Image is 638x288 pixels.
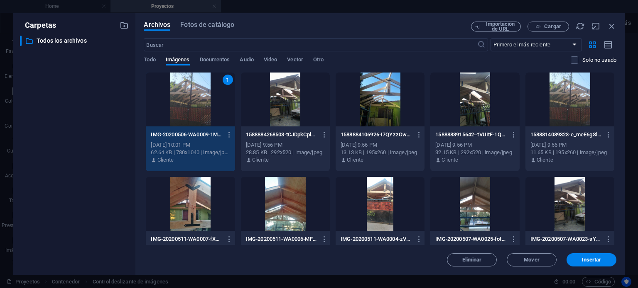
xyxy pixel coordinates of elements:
p: Cliente [537,156,553,164]
span: Insertar [582,257,601,262]
p: IMG-20200506-WA0009-1MhC64qClYIV-7oXhGgkGw.jpg [151,131,222,138]
i: Crear carpeta [120,21,129,30]
span: Video [264,55,277,66]
span: Cargar [544,24,561,29]
p: 1588884268503-tCJDpkCplEbkKVThDtMrbQ.jpg [246,131,317,138]
p: 1588884106926-I7QYzzOwaidQUxma_ryiCQ.jpg [341,131,412,138]
p: IMG-20200511-WA0007-fX62THm8e47hKy7vnAIX3w.jpg [151,235,222,243]
input: Buscar [144,38,477,51]
span: Audio [240,55,253,66]
p: 1588814089323-e_meE6gSlG1ZuUolqWEelA.jpg [530,131,602,138]
span: Todo [144,55,155,66]
i: Volver a cargar [576,22,585,31]
div: [DATE] 9:56 PM [341,141,420,149]
p: Cliente [347,156,363,164]
div: 13.13 KB | 195x260 | image/jpeg [341,149,420,156]
div: ​ [20,36,22,46]
button: Insertar [567,253,616,266]
div: [DATE] 9:56 PM [530,141,609,149]
p: IMG-20200511-WA0004-zVARPS0WALrWJ-hm9zocoQ.jpg [341,235,412,243]
p: 1588883915642--tVUItF-1QBZtGhTZdMmjA.jpg [435,131,507,138]
i: Minimizar [591,22,601,31]
p: Cliente [157,156,174,164]
div: 32.15 KB | 292x520 | image/jpeg [435,149,514,156]
p: IMG-20200507-WA0025-fotqelCy3gkGxFZma8EBqg.jpeg [435,235,507,243]
p: Cliente [252,156,269,164]
p: Solo muestra los archivos que no están usándose en el sitio web. Los archivos añadidos durante es... [582,56,616,64]
div: 11.65 KB | 195x260 | image/jpeg [530,149,609,156]
p: IMG-20200511-WA0006-MFD6b5SSBxRZbelHWnAhHw.jpg [246,235,317,243]
button: Importación de URL [471,22,521,31]
button: Cargar [528,22,569,31]
div: [DATE] 9:56 PM [435,141,514,149]
p: Carpetas [20,20,56,31]
i: Cerrar [607,22,616,31]
div: 62.64 KB | 780x1040 | image/jpeg [151,149,230,156]
p: IMG-20200507-WA0023-sY8Syyi19sNjlPXVqEnPDw.jpeg [530,235,602,243]
span: Importación de URL [483,22,517,31]
span: Archivos [144,20,170,30]
p: Todos los archivos [37,36,114,46]
span: Eliminar [462,257,482,262]
div: [DATE] 10:01 PM [151,141,230,149]
span: Fotos de catálogo [180,20,234,30]
button: Mover [507,253,557,266]
div: [DATE] 9:56 PM [246,141,325,149]
p: Cliente [442,156,458,164]
span: Otro [313,55,324,66]
span: Vector [287,55,303,66]
div: 28.85 KB | 292x520 | image/jpeg [246,149,325,156]
span: Imágenes [166,55,190,66]
div: 1 [223,75,233,85]
span: Documentos [200,55,230,66]
button: Eliminar [447,253,497,266]
span: Mover [524,257,539,262]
